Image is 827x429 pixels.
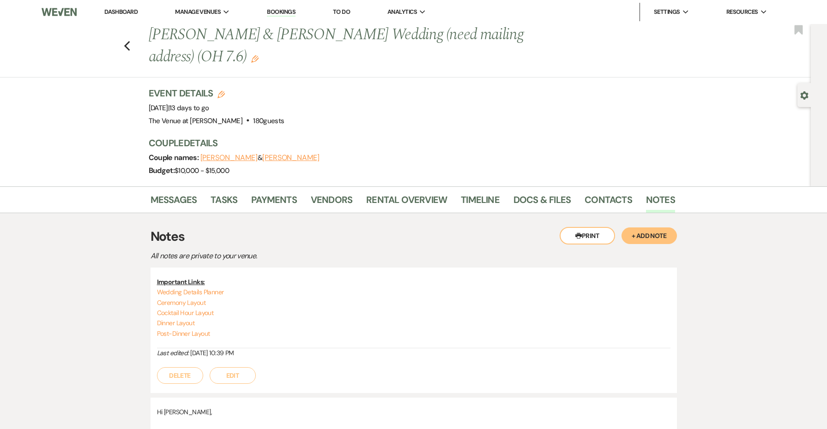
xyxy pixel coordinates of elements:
button: Print [560,227,615,244]
button: Edit [251,54,259,63]
a: Post-Dinner Layout [157,329,210,338]
a: Timeline [461,192,500,213]
span: Analytics [387,7,417,17]
button: Delete [157,367,203,384]
img: Weven Logo [42,2,77,22]
h3: Notes [151,227,677,246]
a: Contacts [585,192,632,213]
span: [DATE] [149,103,209,113]
span: Settings [654,7,680,17]
span: Resources [726,7,758,17]
span: The Venue at [PERSON_NAME] [149,116,242,125]
span: $10,000 - $15,000 [175,166,229,175]
span: 180 guests [253,116,284,125]
div: [DATE] 10:39 PM [157,348,670,358]
a: Cocktail Hour Layout [157,309,214,317]
button: Edit [210,367,256,384]
p: Hi [PERSON_NAME], [157,407,670,417]
a: Ceremony Layout [157,298,206,307]
a: Wedding Details Planner [157,288,224,296]
a: Messages [151,192,197,213]
a: Rental Overview [366,192,447,213]
i: Last edited: [157,349,189,357]
a: Bookings [267,8,296,17]
h1: [PERSON_NAME] & [PERSON_NAME] Wedding (need mailing address) (OH 7.6) [149,24,562,68]
a: Vendors [311,192,352,213]
u: Important Links: [157,278,205,286]
span: & [200,153,320,162]
button: + Add Note [622,227,677,244]
span: Budget: [149,166,175,175]
span: | [168,103,209,113]
h3: Couple Details [149,137,666,149]
button: [PERSON_NAME] [262,154,320,161]
span: Couple names: [149,153,200,162]
span: Manage Venues [175,7,221,17]
button: Open lead details [800,90,809,99]
p: All notes are private to your venue. [151,250,474,262]
a: Dinner Layout [157,319,195,327]
a: Dashboard [104,8,138,16]
a: Docs & Files [513,192,571,213]
h3: Event Details [149,87,284,100]
a: To Do [333,8,350,16]
a: Notes [646,192,675,213]
a: Payments [251,192,297,213]
span: 13 days to go [169,103,209,113]
button: [PERSON_NAME] [200,154,258,161]
a: Tasks [211,192,237,213]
